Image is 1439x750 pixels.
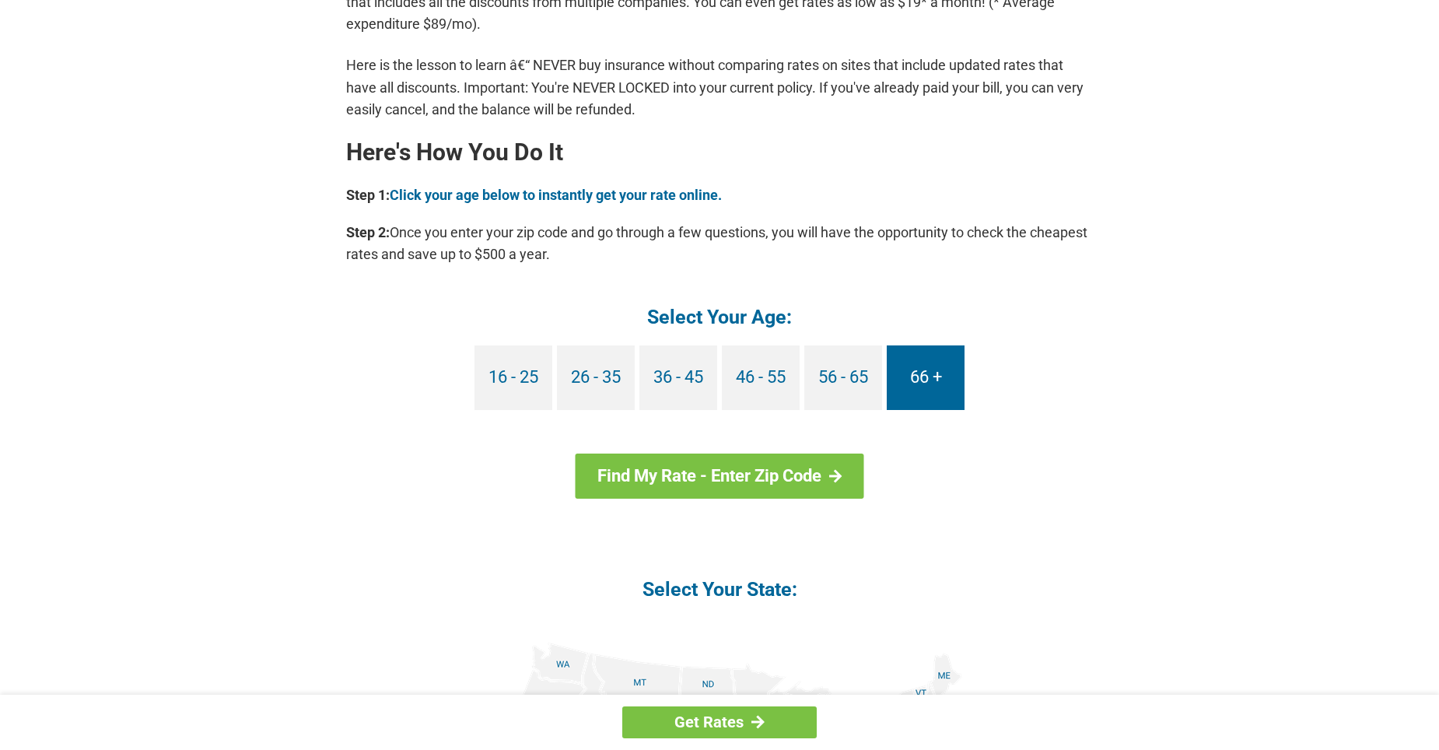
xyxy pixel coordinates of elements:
[346,140,1093,165] h2: Here's How You Do It
[887,345,965,410] a: 66 +
[622,706,817,738] a: Get Rates
[346,222,1093,265] p: Once you enter your zip code and go through a few questions, you will have the opportunity to che...
[474,345,552,410] a: 16 - 25
[346,577,1093,602] h4: Select Your State:
[804,345,882,410] a: 56 - 65
[346,224,390,240] b: Step 2:
[722,345,800,410] a: 46 - 55
[346,304,1093,330] h4: Select Your Age:
[346,54,1093,120] p: Here is the lesson to learn â€“ NEVER buy insurance without comparing rates on sites that include...
[557,345,635,410] a: 26 - 35
[639,345,717,410] a: 36 - 45
[576,454,864,499] a: Find My Rate - Enter Zip Code
[390,187,722,203] a: Click your age below to instantly get your rate online.
[346,187,390,203] b: Step 1:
